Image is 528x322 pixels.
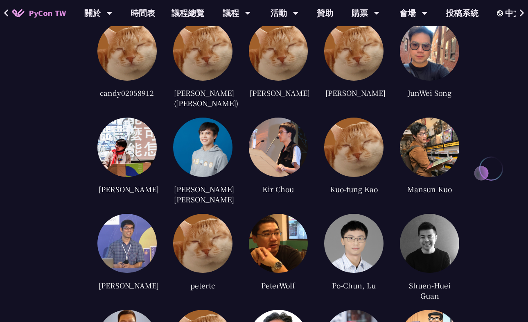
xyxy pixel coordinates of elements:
img: default.0dba411.jpg [173,214,232,273]
img: Locale Icon [497,10,505,16]
img: default.0dba411.jpg [249,21,308,81]
div: Po-Chun, Lu [324,279,384,291]
div: [PERSON_NAME] [97,183,157,195]
img: eb8f9b31a5f40fbc9a4405809e126c3f.jpg [173,118,232,177]
span: PyCon TW [29,7,66,19]
div: [PERSON_NAME] ([PERSON_NAME]) [173,87,232,109]
img: fc8a005fc59e37cdaca7cf5c044539c8.jpg [249,214,308,273]
img: default.0dba411.jpg [324,21,384,81]
img: 5b816cddee2d20b507d57779bce7e155.jpg [400,214,459,273]
img: default.0dba411.jpg [97,21,157,81]
div: Kuo-tung Kao [324,183,384,195]
div: JunWei Song [400,87,459,99]
img: ca361b68c0e016b2f2016b0cb8f298d8.jpg [97,214,157,273]
div: [PERSON_NAME] [97,279,157,291]
div: Mansun Kuo [400,183,459,195]
img: 0ef73766d8c3fcb0619c82119e72b9bb.jpg [97,118,157,177]
img: 1422dbae1f7d1b7c846d16e7791cd687.jpg [249,118,308,177]
img: Home icon of PyCon TW 2025 [12,9,25,17]
div: [PERSON_NAME] [324,87,384,99]
img: cc92e06fafd13445e6a1d6468371e89a.jpg [400,21,459,81]
div: petertc [173,279,232,291]
div: PeterWolf [249,279,308,291]
img: 25c07452fc50a232619605b3e350791e.jpg [400,118,459,177]
div: [PERSON_NAME] [249,87,308,99]
div: Shuen-Huei Guan [400,279,459,302]
div: Kir Chou [249,183,308,195]
img: default.0dba411.jpg [173,21,232,81]
div: candy02058912 [97,87,157,99]
a: PyCon TW [4,3,74,23]
img: 5ff9de8d57eb0523377aec5064268ffd.jpg [324,214,384,273]
div: [PERSON_NAME] [PERSON_NAME] [173,183,232,206]
img: default.0dba411.jpg [324,118,384,177]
